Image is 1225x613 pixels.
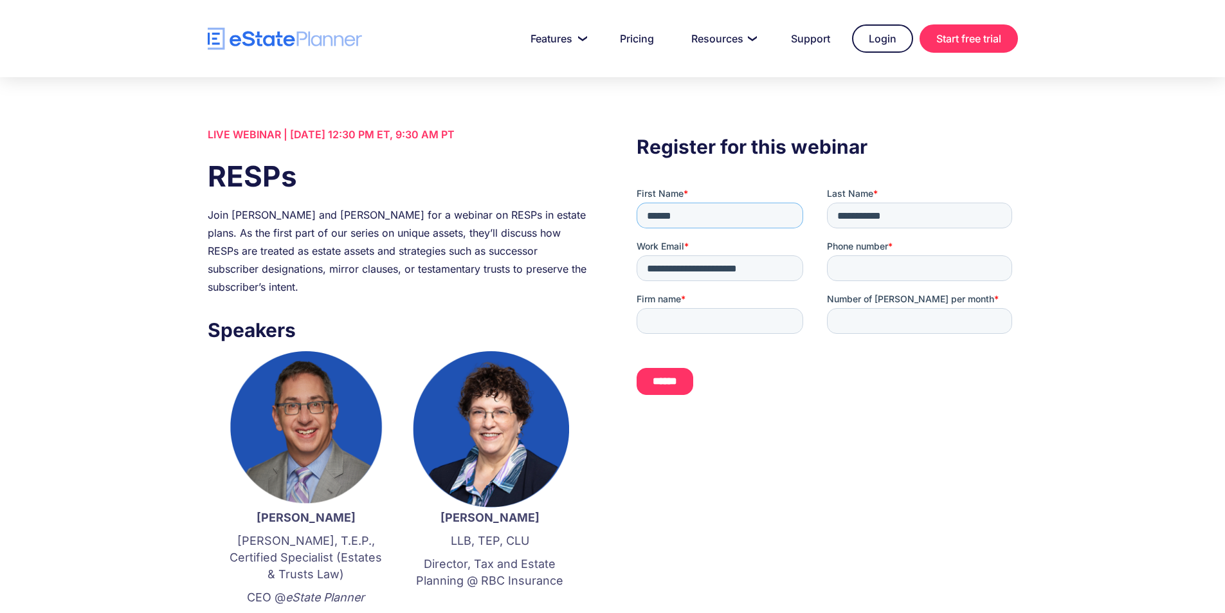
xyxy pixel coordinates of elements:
a: Support [776,26,846,51]
strong: [PERSON_NAME] [257,511,356,524]
strong: [PERSON_NAME] [440,511,540,524]
p: ‍ [411,596,569,612]
h1: RESPs [208,156,588,196]
div: Join [PERSON_NAME] and [PERSON_NAME] for a webinar on RESPs in estate plans. As the first part of... [208,206,588,296]
h3: Register for this webinar [637,132,1017,161]
a: home [208,28,362,50]
p: CEO @ [227,589,385,606]
p: Director, Tax and Estate Planning @ RBC Insurance [411,556,569,589]
a: Login [852,24,913,53]
div: LIVE WEBINAR | [DATE] 12:30 PM ET, 9:30 AM PT [208,125,588,143]
h3: Speakers [208,315,588,345]
a: Pricing [604,26,669,51]
a: Start free trial [920,24,1018,53]
a: Features [515,26,598,51]
em: eState Planner [286,590,365,604]
p: [PERSON_NAME], T.E.P., Certified Specialist (Estates & Trusts Law) [227,533,385,583]
iframe: Form 0 [637,187,1017,417]
a: Resources [676,26,769,51]
p: LLB, TEP, CLU [411,533,569,549]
